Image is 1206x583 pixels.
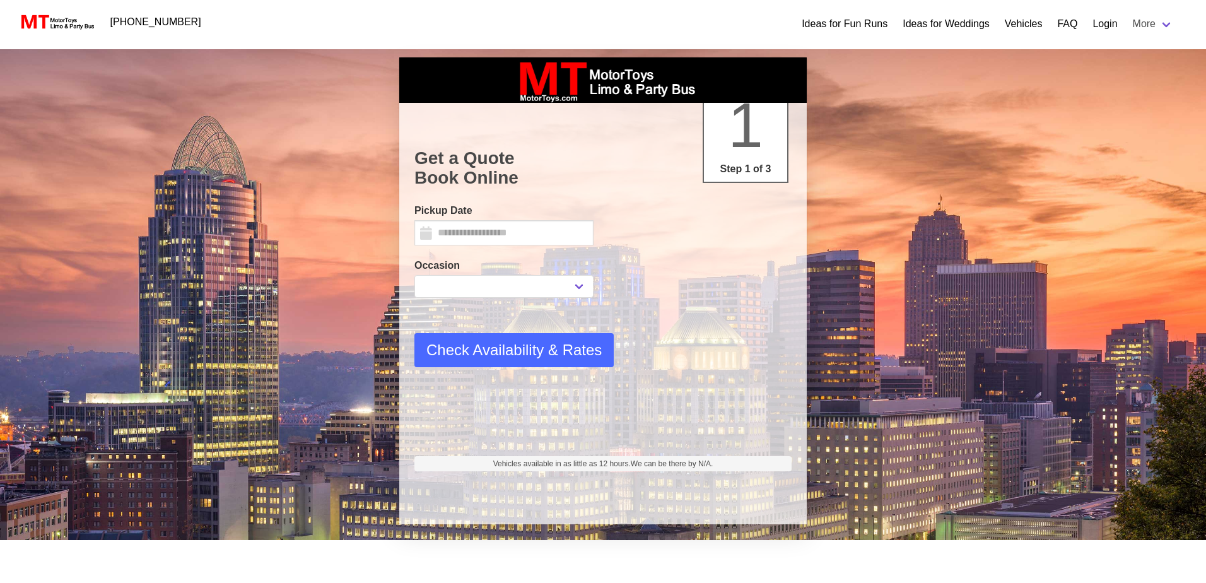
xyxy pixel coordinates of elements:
[414,333,614,367] button: Check Availability & Rates
[103,9,209,35] a: [PHONE_NUMBER]
[414,203,594,218] label: Pickup Date
[802,16,887,32] a: Ideas for Fun Runs
[1092,16,1117,32] a: Login
[903,16,990,32] a: Ideas for Weddings
[1057,16,1077,32] a: FAQ
[631,459,713,468] span: We can be there by N/A.
[18,13,95,31] img: MotorToys Logo
[508,57,698,103] img: box_logo_brand.jpeg
[709,162,782,177] p: Step 1 of 3
[414,258,594,273] label: Occasion
[1005,16,1043,32] a: Vehicles
[426,339,602,362] span: Check Availability & Rates
[493,458,713,469] span: Vehicles available in as little as 12 hours.
[728,90,763,160] span: 1
[414,148,792,188] h1: Get a Quote Book Online
[1125,11,1181,37] a: More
